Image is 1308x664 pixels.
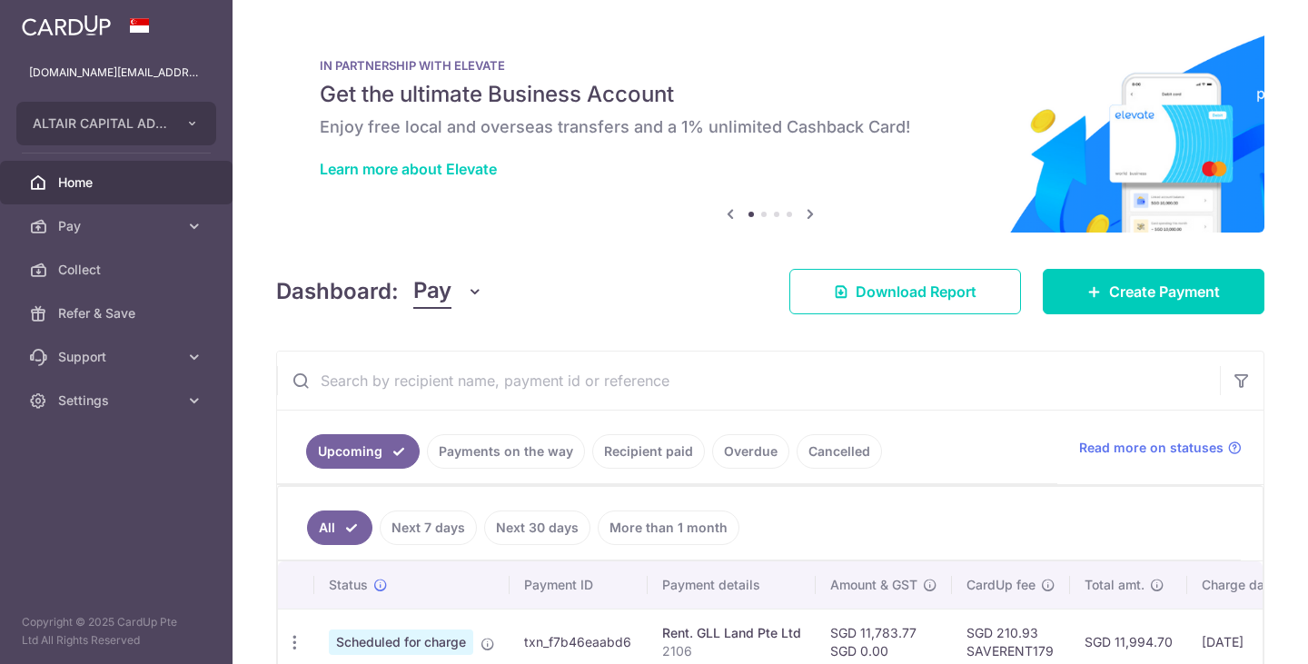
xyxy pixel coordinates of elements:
input: Search by recipient name, payment id or reference [277,352,1220,410]
p: IN PARTNERSHIP WITH ELEVATE [320,58,1221,73]
span: ALTAIR CAPITAL ADVISORS PTE. LTD. [33,114,167,133]
span: Settings [58,391,178,410]
span: Amount & GST [830,576,917,594]
span: Charge date [1202,576,1276,594]
p: [DOMAIN_NAME][EMAIL_ADDRESS][DOMAIN_NAME] [29,64,203,82]
a: Next 7 days [380,510,477,545]
h4: Dashboard: [276,275,399,308]
p: 2106 [662,642,801,660]
th: Payment details [648,561,816,609]
div: Rent. GLL Land Pte Ltd [662,624,801,642]
a: All [307,510,372,545]
a: Payments on the way [427,434,585,469]
span: Scheduled for charge [329,629,473,655]
img: CardUp [22,15,111,36]
span: Status [329,576,368,594]
img: Renovation banner [276,29,1264,233]
h6: Enjoy free local and overseas transfers and a 1% unlimited Cashback Card! [320,116,1221,138]
span: Total amt. [1085,576,1144,594]
span: CardUp fee [966,576,1035,594]
a: Upcoming [306,434,420,469]
a: Overdue [712,434,789,469]
a: Next 30 days [484,510,590,545]
button: Pay [413,274,483,309]
button: ALTAIR CAPITAL ADVISORS PTE. LTD. [16,102,216,145]
span: Support [58,348,178,366]
th: Payment ID [510,561,648,609]
a: Download Report [789,269,1021,314]
span: Download Report [856,281,976,302]
a: Learn more about Elevate [320,160,497,178]
span: Home [58,173,178,192]
a: Cancelled [797,434,882,469]
span: Collect [58,261,178,279]
span: Refer & Save [58,304,178,322]
a: Read more on statuses [1079,439,1242,457]
span: Create Payment [1109,281,1220,302]
a: Recipient paid [592,434,705,469]
h5: Get the ultimate Business Account [320,80,1221,109]
a: More than 1 month [598,510,739,545]
span: Read more on statuses [1079,439,1224,457]
a: Create Payment [1043,269,1264,314]
span: Pay [58,217,178,235]
span: Pay [413,274,451,309]
iframe: Opens a widget where you can find more information [1192,609,1290,655]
